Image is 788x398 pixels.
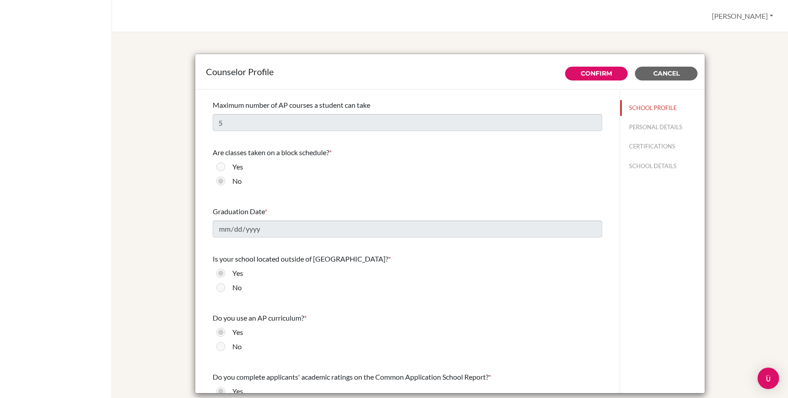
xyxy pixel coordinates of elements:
[620,119,705,135] button: PERSONAL DETAILS
[232,268,243,279] label: Yes
[620,158,705,174] button: SCHOOL DETAILS
[213,313,304,322] span: Do you use an AP curriculum?
[232,161,243,172] label: Yes
[213,254,388,263] span: Is your school located outside of [GEOGRAPHIC_DATA]?
[213,148,329,157] span: Are classes taken on a block schedule?
[232,386,243,397] label: Yes
[213,207,265,216] span: Graduation Date
[232,341,242,352] label: No
[232,327,243,338] label: Yes
[232,282,242,293] label: No
[232,176,242,186] label: No
[213,101,370,109] span: Maximum number of AP courses a student can take
[708,8,777,25] button: [PERSON_NAME]
[213,373,488,381] span: Do you complete applicants' academic ratings on the Common Application School Report?
[620,100,705,116] button: SCHOOL PROFILE
[620,139,705,154] button: CERTIFICATIONS
[758,368,779,389] div: Open Intercom Messenger
[206,65,694,78] div: Counselor Profile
